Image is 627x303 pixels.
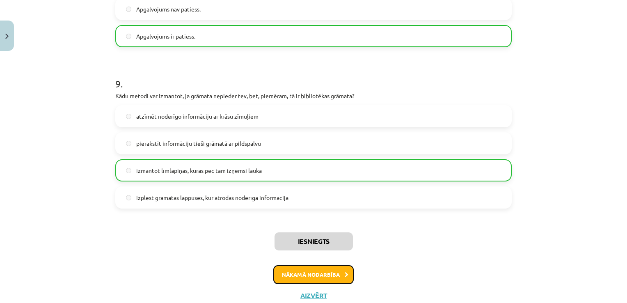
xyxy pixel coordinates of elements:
[136,166,262,175] span: izmantot līmlapiņas, kuras pēc tam izņemsi laukā
[126,168,131,173] input: izmantot līmlapiņas, kuras pēc tam izņemsi laukā
[136,139,261,148] span: pierakstīt informāciju tieši grāmatā ar pildspalvu
[126,34,131,39] input: Apgalvojums ir patiess.
[115,92,512,100] p: Kādu metodi var izmantot, ja grāmata nepieder tev, bet, piemēram, tā ir bibliotēkas grāmata?
[136,193,288,202] span: izplēst grāmatas lappuses, kur atrodas noderīgā informācija
[136,5,201,14] span: Apgalvojums nav patiess.
[126,141,131,146] input: pierakstīt informāciju tieši grāmatā ar pildspalvu
[126,114,131,119] input: atzīmēt noderīgo informāciju ar krāsu zīmuļiem
[275,232,353,250] button: Iesniegts
[298,292,329,300] button: Aizvērt
[136,32,195,41] span: Apgalvojums ir patiess.
[5,34,9,39] img: icon-close-lesson-0947bae3869378f0d4975bcd49f059093ad1ed9edebbc8119c70593378902aed.svg
[126,7,131,12] input: Apgalvojums nav patiess.
[126,195,131,200] input: izplēst grāmatas lappuses, kur atrodas noderīgā informācija
[115,64,512,89] h1: 9 .
[136,112,259,121] span: atzīmēt noderīgo informāciju ar krāsu zīmuļiem
[273,265,354,284] button: Nākamā nodarbība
